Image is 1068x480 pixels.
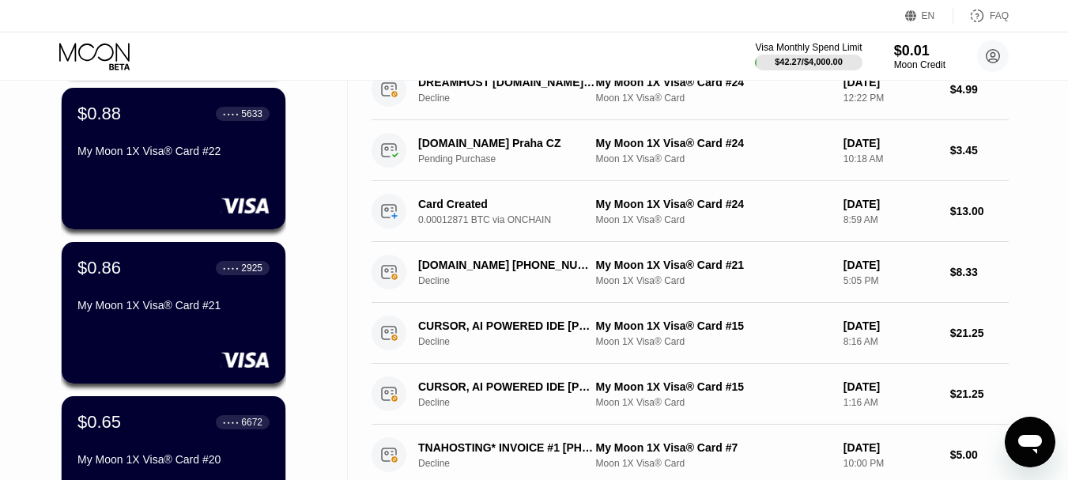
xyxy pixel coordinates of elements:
[950,205,1009,217] div: $13.00
[596,214,831,225] div: Moon 1X Visa® Card
[990,10,1009,21] div: FAQ
[62,242,285,384] div: $0.86● ● ● ●2925My Moon 1X Visa® Card #21
[418,137,595,149] div: [DOMAIN_NAME] Praha CZ
[843,441,938,454] div: [DATE]
[950,448,1009,461] div: $5.00
[843,198,938,210] div: [DATE]
[843,319,938,332] div: [DATE]
[843,336,938,347] div: 8:16 AM
[77,145,270,157] div: My Moon 1X Visa® Card #22
[596,275,831,286] div: Moon 1X Visa® Card
[843,137,938,149] div: [DATE]
[953,8,1009,24] div: FAQ
[418,153,609,164] div: Pending Purchase
[775,57,843,66] div: $42.27 / $4,000.00
[905,8,953,24] div: EN
[596,259,831,271] div: My Moon 1X Visa® Card #21
[596,397,831,408] div: Moon 1X Visa® Card
[922,10,935,21] div: EN
[241,108,262,119] div: 5633
[596,93,831,104] div: Moon 1X Visa® Card
[418,259,595,271] div: [DOMAIN_NAME] [PHONE_NUMBER] US
[596,380,831,393] div: My Moon 1X Visa® Card #15
[596,336,831,347] div: Moon 1X Visa® Card
[596,198,831,210] div: My Moon 1X Visa® Card #24
[372,120,1009,181] div: [DOMAIN_NAME] Praha CZPending PurchaseMy Moon 1X Visa® Card #24Moon 1X Visa® Card[DATE]10:18 AM$3.45
[843,458,938,469] div: 10:00 PM
[894,43,945,59] div: $0.01
[418,214,609,225] div: 0.00012871 BTC via ONCHAIN
[372,181,1009,242] div: Card Created0.00012871 BTC via ONCHAINMy Moon 1X Visa® Card #24Moon 1X Visa® Card[DATE]8:59 AM$13.00
[372,303,1009,364] div: CURSOR, AI POWERED IDE [PHONE_NUMBER] USDeclineMy Moon 1X Visa® Card #15Moon 1X Visa® Card[DATE]8...
[843,214,938,225] div: 8:59 AM
[77,104,121,124] div: $0.88
[418,275,609,286] div: Decline
[77,412,121,433] div: $0.65
[223,266,239,270] div: ● ● ● ●
[843,153,938,164] div: 10:18 AM
[596,153,831,164] div: Moon 1X Visa® Card
[894,59,945,70] div: Moon Credit
[418,76,595,89] div: DREAMHOST [DOMAIN_NAME] US
[843,259,938,271] div: [DATE]
[418,93,609,104] div: Decline
[596,441,831,454] div: My Moon 1X Visa® Card #7
[843,76,938,89] div: [DATE]
[596,76,831,89] div: My Moon 1X Visa® Card #24
[241,263,262,274] div: 2925
[950,144,1009,157] div: $3.45
[418,458,609,469] div: Decline
[950,387,1009,400] div: $21.25
[77,258,121,278] div: $0.86
[62,88,285,229] div: $0.88● ● ● ●5633My Moon 1X Visa® Card #22
[596,458,831,469] div: Moon 1X Visa® Card
[418,319,595,332] div: CURSOR, AI POWERED IDE [PHONE_NUMBER] US
[241,417,262,428] div: 6672
[1005,417,1055,467] iframe: Button to launch messaging window
[418,336,609,347] div: Decline
[843,397,938,408] div: 1:16 AM
[372,59,1009,120] div: DREAMHOST [DOMAIN_NAME] USDeclineMy Moon 1X Visa® Card #24Moon 1X Visa® Card[DATE]12:22 PM$4.99
[596,137,831,149] div: My Moon 1X Visa® Card #24
[77,453,270,466] div: My Moon 1X Visa® Card #20
[223,111,239,116] div: ● ● ● ●
[755,42,862,53] div: Visa Monthly Spend Limit
[950,266,1009,278] div: $8.33
[418,380,595,393] div: CURSOR, AI POWERED IDE [PHONE_NUMBER] US
[372,364,1009,425] div: CURSOR, AI POWERED IDE [PHONE_NUMBER] USDeclineMy Moon 1X Visa® Card #15Moon 1X Visa® Card[DATE]1...
[843,380,938,393] div: [DATE]
[843,93,938,104] div: 12:22 PM
[418,198,595,210] div: Card Created
[372,242,1009,303] div: [DOMAIN_NAME] [PHONE_NUMBER] USDeclineMy Moon 1X Visa® Card #21Moon 1X Visa® Card[DATE]5:05 PM$8.33
[950,83,1009,96] div: $4.99
[418,441,595,454] div: TNAHOSTING* INVOICE #1 [PHONE_NUMBER] US
[418,397,609,408] div: Decline
[77,299,270,312] div: My Moon 1X Visa® Card #21
[223,420,239,425] div: ● ● ● ●
[755,42,862,70] div: Visa Monthly Spend Limit$42.27/$4,000.00
[894,43,945,70] div: $0.01Moon Credit
[596,319,831,332] div: My Moon 1X Visa® Card #15
[843,275,938,286] div: 5:05 PM
[950,327,1009,339] div: $21.25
